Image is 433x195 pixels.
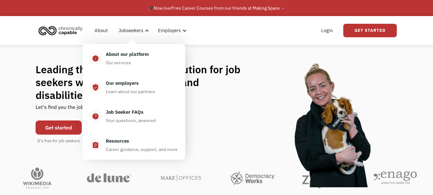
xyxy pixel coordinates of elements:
div: Career guidance, support, and more [106,146,178,153]
a: home [37,23,87,38]
a: help_centerJob Seeker FAQsYour questions, anwered [83,102,185,131]
a: Login [317,20,337,41]
a: Get Started [343,24,397,37]
div: help_center [92,112,99,120]
div: Job Seeker FAQs [106,108,144,116]
a: verified_userOur employersLearn about our partners [83,73,185,102]
img: Chronically Capable logo [37,23,85,38]
div: verified_user [92,84,99,91]
div: Our services [106,59,131,66]
div: Employers [154,20,188,41]
div: Jobseekers [115,20,151,41]
div: Jobseekers [119,27,143,34]
div: About our platform [106,50,149,58]
div: info [92,55,99,62]
div: It's free for job seekers [37,138,80,144]
div: 🎓 Free Career Courses from our friends at Making Space → [148,4,285,12]
nav: Jobseekers [83,41,185,160]
h1: Leading the flexible work revolution for job seekers with chronic illnesses and disabilities [36,63,253,102]
div: Our employers [106,79,139,87]
div: Employers [158,27,181,34]
em: Now live! [154,5,172,11]
div: Learn about our partners [106,88,155,95]
a: assignmentResourcesCareer guidance, support, and more [83,131,185,160]
a: About [91,20,112,41]
div: Let's find you the job of your dreams [36,102,120,117]
div: Your questions, anwered [106,117,156,124]
a: Get started [36,120,82,135]
div: Resources [106,137,129,145]
a: infoAbout our platformOur services [83,44,185,73]
div: assignment [92,141,99,149]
